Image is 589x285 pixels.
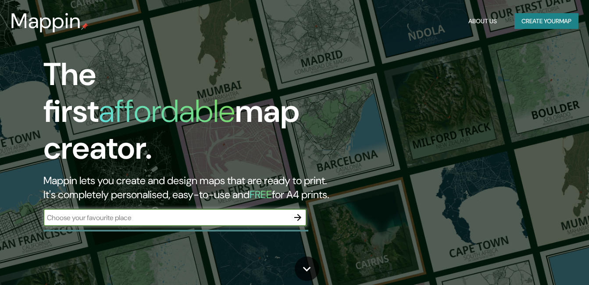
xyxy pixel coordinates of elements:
button: Create yourmap [514,13,578,29]
img: mappin-pin [81,23,88,30]
h1: The first map creator. [43,56,338,174]
h3: Mappin [11,9,81,33]
h2: Mappin lets you create and design maps that are ready to print. It's completely personalised, eas... [43,174,338,202]
button: About Us [465,13,500,29]
h5: FREE [250,188,272,201]
input: Choose your favourite place [43,213,289,223]
h1: affordable [99,91,235,132]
